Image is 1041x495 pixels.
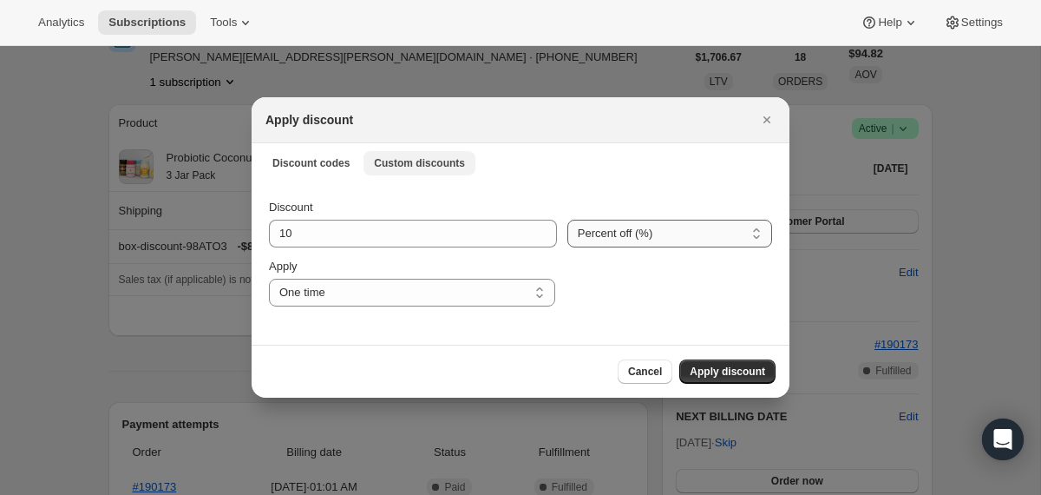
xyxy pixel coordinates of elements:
span: Custom discounts [374,156,465,170]
span: Subscriptions [108,16,186,30]
button: Analytics [28,10,95,35]
button: Subscriptions [98,10,196,35]
span: Help [878,16,901,30]
span: Settings [961,16,1003,30]
button: Custom discounts [363,151,475,175]
span: Apply discount [690,365,765,379]
span: Tools [210,16,237,30]
span: Discount codes [272,156,350,170]
button: Settings [933,10,1013,35]
button: Apply discount [679,360,776,384]
span: Cancel [628,365,662,379]
button: Help [850,10,929,35]
div: Open Intercom Messenger [982,419,1024,460]
button: Cancel [618,360,672,384]
span: Discount [269,201,313,214]
button: Tools [200,10,265,35]
span: Analytics [38,16,84,30]
button: Discount codes [262,151,360,175]
div: Custom discounts [252,181,789,345]
span: Apply [269,260,298,273]
h2: Apply discount [265,111,353,129]
button: Close [755,108,779,132]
